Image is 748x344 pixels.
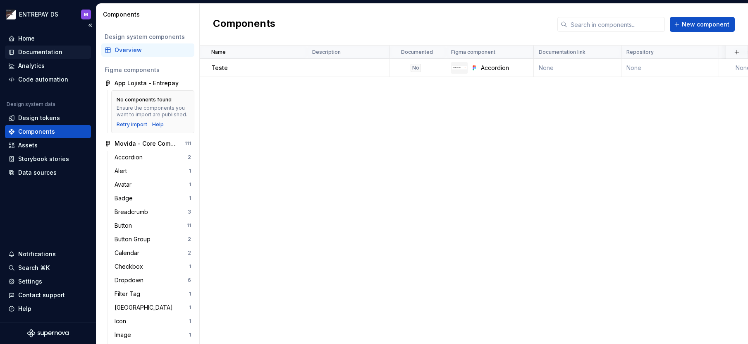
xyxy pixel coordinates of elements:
[101,77,194,90] a: App Lojista - Entrepay
[117,121,147,128] button: Retry import
[111,287,194,301] a: Filter Tag1
[5,166,91,179] a: Data sources
[5,152,91,166] a: Storybook stories
[211,49,226,55] p: Name
[111,178,194,191] a: Avatar1
[111,274,194,287] a: Dropdown6
[188,154,191,161] div: 2
[18,127,55,136] div: Components
[111,164,194,178] a: Alert1
[115,208,151,216] div: Breadcrumb
[18,114,60,122] div: Design tokens
[101,137,194,150] a: Movida - Core Components111
[5,261,91,274] button: Search ⌘K
[115,194,136,202] div: Badge
[534,59,621,77] td: None
[6,10,16,19] img: bf57eda1-e70d-405f-8799-6995c3035d87.png
[5,73,91,86] a: Code automation
[451,49,495,55] p: Figma component
[111,205,194,219] a: Breadcrumb3
[452,66,467,70] img: Accordion
[18,168,57,177] div: Data sources
[115,221,135,230] div: Button
[5,248,91,261] button: Notifications
[18,277,42,286] div: Settings
[117,96,172,103] div: No components found
[18,141,38,149] div: Assets
[111,301,194,314] a: [GEOGRAPHIC_DATA]1
[7,101,55,108] div: Design system data
[567,17,665,32] input: Search in components...
[105,66,191,74] div: Figma components
[115,249,143,257] div: Calendar
[211,64,228,72] p: Teste
[115,167,130,175] div: Alert
[111,246,194,260] a: Calendar2
[189,304,191,311] div: 1
[670,17,735,32] button: New component
[189,332,191,338] div: 1
[401,49,433,55] p: Documented
[18,264,50,272] div: Search ⌘K
[111,260,194,273] a: Checkbox1
[5,32,91,45] a: Home
[626,49,654,55] p: Repository
[188,236,191,243] div: 2
[18,75,68,84] div: Code automation
[411,64,421,72] div: No
[5,275,91,288] a: Settings
[18,34,35,43] div: Home
[5,59,91,72] a: Analytics
[539,49,585,55] p: Documentation link
[103,10,196,19] div: Components
[117,105,189,118] div: Ensure the components you want to import are published.
[481,64,528,72] div: Accordion
[189,291,191,297] div: 1
[27,329,69,337] svg: Supernova Logo
[189,318,191,325] div: 1
[115,276,147,284] div: Dropdown
[111,233,194,246] a: Button Group2
[188,250,191,256] div: 2
[152,121,164,128] a: Help
[115,140,176,148] div: Movida - Core Components
[188,209,191,215] div: 3
[18,250,56,258] div: Notifications
[312,49,341,55] p: Description
[5,139,91,152] a: Assets
[18,48,62,56] div: Documentation
[188,277,191,284] div: 6
[5,125,91,138] a: Components
[111,192,194,205] a: Badge1
[5,289,91,302] button: Contact support
[189,195,191,202] div: 1
[115,290,143,298] div: Filter Tag
[189,168,191,174] div: 1
[115,317,129,325] div: Icon
[84,11,88,18] div: M
[5,302,91,315] button: Help
[115,331,134,339] div: Image
[189,181,191,188] div: 1
[18,305,31,313] div: Help
[18,291,65,299] div: Contact support
[115,262,146,271] div: Checkbox
[18,155,69,163] div: Storybook stories
[682,20,729,29] span: New component
[105,33,191,41] div: Design system components
[115,180,135,189] div: Avatar
[115,303,176,312] div: [GEOGRAPHIC_DATA]
[2,5,94,23] button: ENTREPAY DSM
[115,235,154,243] div: Button Group
[185,140,191,147] div: 111
[621,59,719,77] td: None
[111,151,194,164] a: Accordion2
[111,219,194,232] a: Button11
[115,153,146,161] div: Accordion
[84,19,96,31] button: Collapse sidebar
[18,62,45,70] div: Analytics
[189,263,191,270] div: 1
